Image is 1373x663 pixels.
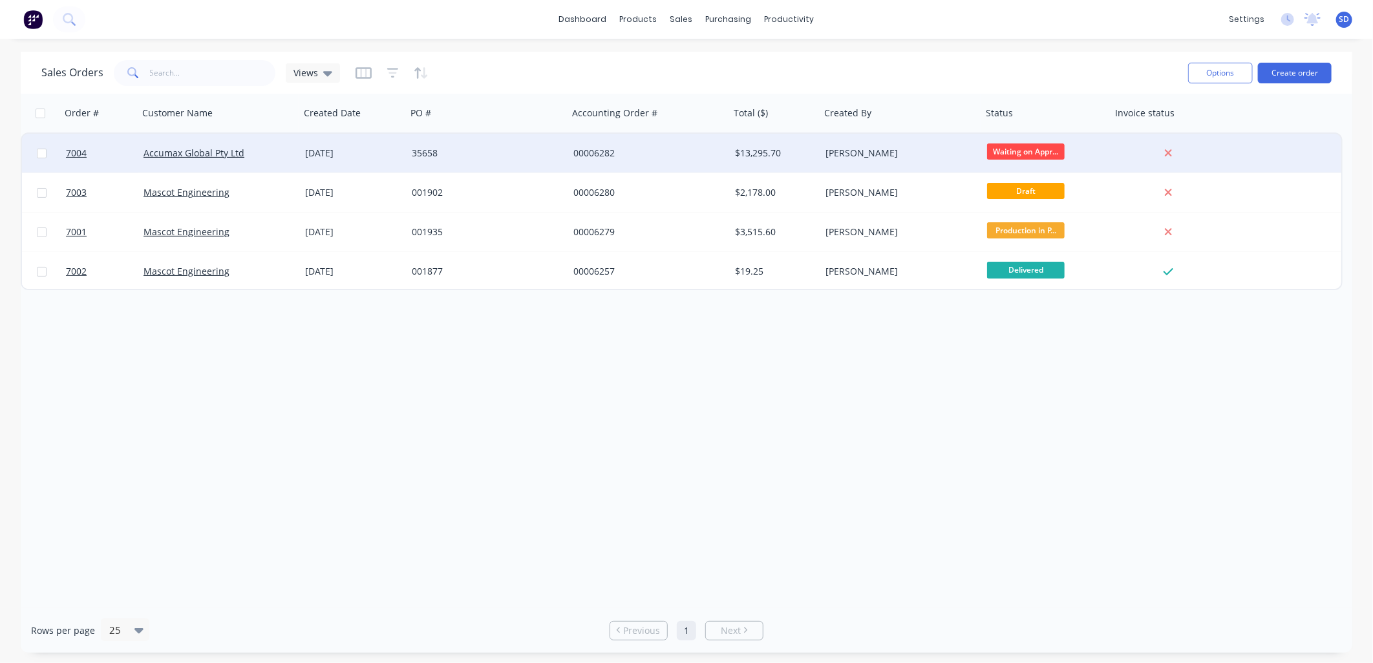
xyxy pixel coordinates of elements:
[66,265,87,278] span: 7002
[825,226,969,238] div: [PERSON_NAME]
[150,60,276,86] input: Search...
[31,624,95,637] span: Rows per page
[604,621,769,640] ul: Pagination
[573,186,717,199] div: 00006280
[1188,63,1253,83] button: Options
[613,10,664,29] div: products
[293,66,318,79] span: Views
[412,265,555,278] div: 001877
[305,186,401,199] div: [DATE]
[664,10,699,29] div: sales
[758,10,821,29] div: productivity
[699,10,758,29] div: purchasing
[304,107,361,120] div: Created Date
[825,147,969,160] div: [PERSON_NAME]
[572,107,657,120] div: Accounting Order #
[735,265,811,278] div: $19.25
[144,186,229,198] a: Mascot Engineering
[1258,63,1332,83] button: Create order
[412,186,555,199] div: 001902
[142,107,213,120] div: Customer Name
[66,147,87,160] span: 7004
[305,265,401,278] div: [DATE]
[735,147,811,160] div: $13,295.70
[66,252,144,291] a: 7002
[721,624,741,637] span: Next
[66,173,144,212] a: 7003
[41,67,103,79] h1: Sales Orders
[65,107,99,120] div: Order #
[986,107,1013,120] div: Status
[412,226,555,238] div: 001935
[410,107,431,120] div: PO #
[573,147,717,160] div: 00006282
[144,265,229,277] a: Mascot Engineering
[1115,107,1175,120] div: Invoice status
[825,186,969,199] div: [PERSON_NAME]
[573,265,717,278] div: 00006257
[824,107,871,120] div: Created By
[987,262,1065,278] span: Delivered
[23,10,43,29] img: Factory
[66,226,87,238] span: 7001
[305,147,401,160] div: [DATE]
[305,226,401,238] div: [DATE]
[735,186,811,199] div: $2,178.00
[706,624,763,637] a: Next page
[624,624,661,637] span: Previous
[144,147,244,159] a: Accumax Global Pty Ltd
[66,186,87,199] span: 7003
[1339,14,1350,25] span: SD
[987,222,1065,238] span: Production in P...
[144,226,229,238] a: Mascot Engineering
[735,226,811,238] div: $3,515.60
[734,107,768,120] div: Total ($)
[412,147,555,160] div: 35658
[987,143,1065,160] span: Waiting on Appr...
[66,213,144,251] a: 7001
[987,183,1065,199] span: Draft
[610,624,667,637] a: Previous page
[825,265,969,278] div: [PERSON_NAME]
[1222,10,1271,29] div: settings
[553,10,613,29] a: dashboard
[573,226,717,238] div: 00006279
[677,621,696,640] a: Page 1 is your current page
[66,134,144,173] a: 7004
